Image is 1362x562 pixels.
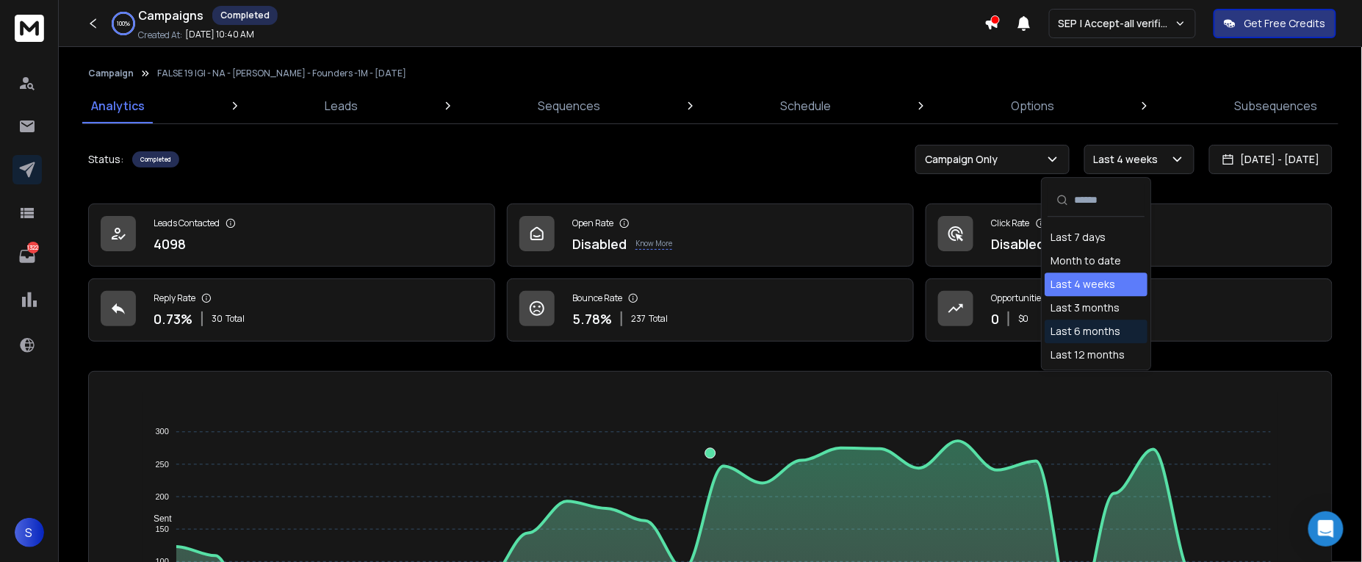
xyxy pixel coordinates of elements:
button: [DATE] - [DATE] [1209,145,1333,174]
a: 1322 [12,242,42,271]
a: Click RateDisabledKnow More [926,203,1333,267]
a: Open RateDisabledKnow More [507,203,914,267]
div: Last 3 months [1051,300,1120,315]
span: Sent [143,514,172,524]
p: Created At: [138,29,182,41]
a: Analytics [82,88,154,123]
a: Schedule [772,88,840,123]
p: 4098 [154,234,186,254]
div: Last 6 months [1051,324,1120,339]
h1: Campaigns [138,7,203,24]
span: 30 [212,313,223,325]
p: Leads Contacted [154,217,220,229]
p: Disabled [572,234,627,254]
p: Get Free Credits [1244,16,1326,31]
tspan: 250 [155,460,168,469]
a: Sequences [529,88,609,123]
p: $ 0 [1018,313,1029,325]
div: Completed [132,151,179,167]
p: Open Rate [572,217,613,229]
p: Reply Rate [154,292,195,304]
tspan: 300 [155,428,168,436]
a: Leads Contacted4098 [88,203,495,267]
span: Total [649,313,668,325]
p: FALSE 19 IGI - NA - [PERSON_NAME] - Founders -1M - [DATE] [157,68,406,79]
p: Status: [88,152,123,167]
button: Get Free Credits [1214,9,1336,38]
p: 5.78 % [572,309,612,329]
div: Month to date [1051,253,1121,268]
span: 237 [631,313,646,325]
button: S [15,518,44,547]
a: Options [1003,88,1064,123]
tspan: 150 [155,525,168,533]
p: Leads [325,97,358,115]
div: Last 4 weeks [1051,277,1115,292]
p: Know More [635,238,672,250]
p: Analytics [91,97,145,115]
p: [DATE] 10:40 AM [185,29,254,40]
a: Reply Rate0.73%30Total [88,278,495,342]
p: Bounce Rate [572,292,622,304]
button: Campaign [88,68,134,79]
tspan: 200 [155,492,168,501]
a: Subsequences [1226,88,1327,123]
p: Last 4 weeks [1094,152,1164,167]
p: 100 % [117,19,130,28]
p: Opportunities [991,292,1046,304]
a: Opportunities0$0 [926,278,1333,342]
p: Campaign Only [925,152,1004,167]
span: Total [226,313,245,325]
div: Completed [212,6,278,25]
p: Disabled [991,234,1045,254]
div: Open Intercom Messenger [1308,511,1344,547]
p: Click Rate [991,217,1030,229]
p: SEP | Accept-all verifications [1059,16,1175,31]
div: Last 12 months [1051,347,1125,362]
p: Schedule [781,97,832,115]
div: Last 7 days [1051,230,1106,245]
a: Leads [316,88,367,123]
p: 0.73 % [154,309,192,329]
p: 1322 [27,242,39,253]
p: Options [1012,97,1055,115]
p: Subsequences [1235,97,1318,115]
a: Bounce Rate5.78%237Total [507,278,914,342]
p: Sequences [538,97,600,115]
p: 0 [991,309,999,329]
